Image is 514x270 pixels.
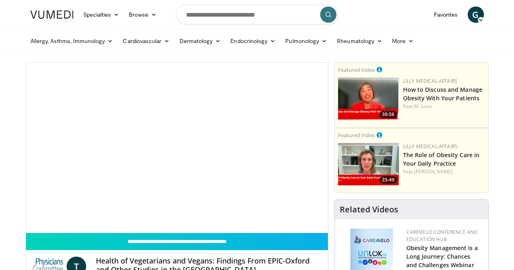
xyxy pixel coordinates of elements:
a: The Role of Obesity Care in Your Daily Practice [403,151,480,167]
img: VuMedi Logo [30,11,74,19]
small: Featured Video [338,66,375,73]
small: Featured Video [338,132,375,139]
span: 30:56 [380,111,397,118]
a: Cardiovascular [118,33,174,49]
a: Favorites [429,6,463,23]
a: Allergy, Asthma, Immunology [26,33,118,49]
a: CaReMeLO Conference and Education Hub [406,229,478,243]
a: 25:49 [338,143,399,186]
a: G [468,6,484,23]
video-js: Video Player [26,63,328,233]
a: [PERSON_NAME] [414,168,453,175]
a: How to Discuss and Manage Obesity With Your Patients [403,86,483,102]
img: c98a6a29-1ea0-4bd5-8cf5-4d1e188984a7.png.150x105_q85_crop-smart_upscale.png [338,78,399,120]
a: Rheumatology [332,33,387,49]
img: e1208b6b-349f-4914-9dd7-f97803bdbf1d.png.150x105_q85_crop-smart_upscale.png [338,143,399,186]
a: Specialties [78,6,124,23]
a: Obesity Management is a Long Journey: Chances and Challenges Webinar [406,244,478,269]
a: More [387,33,419,49]
div: Feat. [403,103,485,110]
a: Dermatology [175,33,226,49]
a: M. Look [414,103,432,110]
input: Search topics, interventions [176,5,338,24]
a: Lilly Medical Affairs [403,143,458,150]
a: Endocrinology [226,33,280,49]
a: 30:56 [338,78,399,120]
a: Lilly Medical Affairs [403,78,458,84]
h4: Related Videos [340,205,398,214]
div: Feat. [403,168,485,175]
a: Browse [124,6,161,23]
a: Pulmonology [280,33,332,49]
span: 25:49 [380,176,397,184]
